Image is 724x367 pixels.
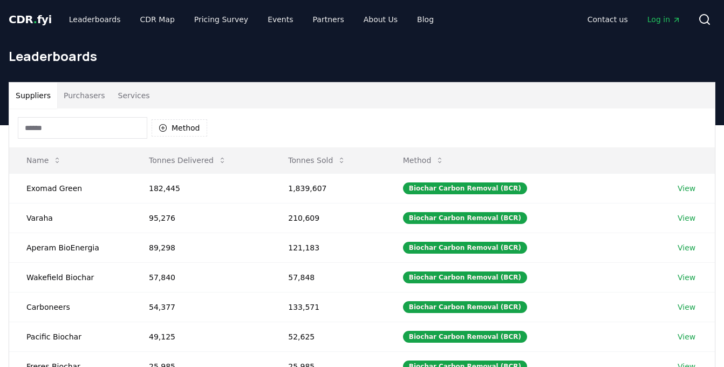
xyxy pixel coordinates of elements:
div: Biochar Carbon Removal (BCR) [403,271,527,283]
td: 1,839,607 [271,173,386,203]
td: Aperam BioEnergia [9,233,132,262]
a: Leaderboards [60,10,129,29]
td: 210,609 [271,203,386,233]
td: 49,125 [132,322,271,351]
div: Biochar Carbon Removal (BCR) [403,212,527,224]
a: Log in [639,10,689,29]
a: Partners [304,10,353,29]
button: Method [394,149,453,171]
button: Name [18,149,70,171]
button: Tonnes Delivered [140,149,235,171]
span: CDR fyi [9,13,52,26]
td: 52,625 [271,322,386,351]
span: Log in [647,14,681,25]
a: View [678,331,695,342]
a: Contact us [579,10,637,29]
a: About Us [355,10,406,29]
h1: Leaderboards [9,47,715,65]
td: Carboneers [9,292,132,322]
td: 182,445 [132,173,271,203]
a: View [678,183,695,194]
td: Pacific Biochar [9,322,132,351]
div: Biochar Carbon Removal (BCR) [403,182,527,194]
td: Exomad Green [9,173,132,203]
a: View [678,213,695,223]
button: Tonnes Sold [279,149,354,171]
a: CDR.fyi [9,12,52,27]
div: Biochar Carbon Removal (BCR) [403,301,527,313]
td: 133,571 [271,292,386,322]
td: 121,183 [271,233,386,262]
button: Method [152,119,207,137]
td: 95,276 [132,203,271,233]
td: Wakefield Biochar [9,262,132,292]
a: Blog [408,10,442,29]
a: Pricing Survey [186,10,257,29]
button: Suppliers [9,83,57,108]
button: Purchasers [57,83,112,108]
a: CDR Map [132,10,183,29]
a: View [678,242,695,253]
div: Biochar Carbon Removal (BCR) [403,331,527,343]
a: View [678,272,695,283]
td: 57,840 [132,262,271,292]
td: 89,298 [132,233,271,262]
div: Biochar Carbon Removal (BCR) [403,242,527,254]
button: Services [112,83,156,108]
nav: Main [60,10,442,29]
td: 54,377 [132,292,271,322]
span: . [33,13,37,26]
nav: Main [579,10,689,29]
a: Events [259,10,302,29]
td: Varaha [9,203,132,233]
td: 57,848 [271,262,386,292]
a: View [678,302,695,312]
